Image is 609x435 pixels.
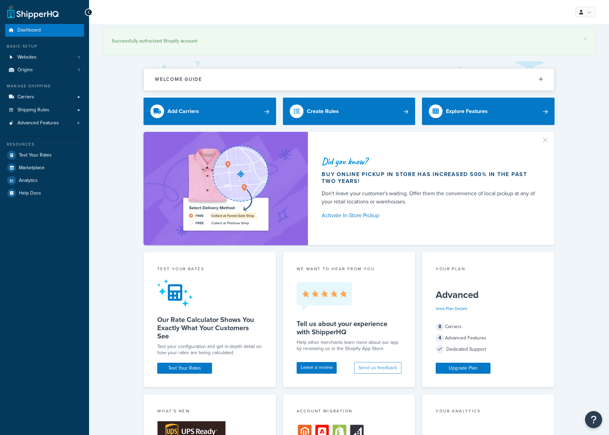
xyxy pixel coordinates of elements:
[436,323,444,331] span: 8
[584,36,586,42] a: ×
[144,98,276,125] a: Add Carriers
[436,334,444,342] span: 4
[436,333,541,343] div: Advanced Features
[5,117,84,129] li: Advanced Features
[322,171,538,185] div: Buy online pickup in store has increased 500% in the past two years!
[157,315,262,340] h5: Our Rate Calculator Shows You Exactly What Your Customers See
[436,289,541,300] h5: Advanced
[322,189,538,206] div: Don't leave your customer's waiting. Offer them the convenience of local pickup at any of your re...
[167,107,199,116] div: Add Carriers
[144,69,554,90] button: Welcome Guide
[78,67,79,73] span: 1
[297,266,402,272] p: we want to hear from you
[5,43,84,49] div: Basic Setup
[155,77,202,82] h2: Welcome Guide
[5,51,84,64] a: Websites1
[5,149,84,161] a: Test Your Rates
[436,266,541,274] div: Your Plan
[5,83,84,89] div: Manage Shipping
[436,408,541,416] div: Your Analytics
[5,117,84,129] a: Advanced Features4
[164,142,288,235] img: ad-shirt-map-b0359fc47e01cab431d101c4b569394f6a03f54285957d908178d52f29eb9668.png
[422,98,555,125] a: Explore Features
[5,91,84,103] a: Carriers
[17,27,41,33] span: Dashboard
[297,408,402,416] div: Account Migration
[446,107,488,116] div: Explore Features
[297,320,402,336] h5: Tell us about your experience with ShipperHQ
[157,363,212,374] a: Test Your Rates
[17,67,33,73] span: Origins
[436,306,468,312] a: View Plan Details
[283,98,415,125] a: Create Rules
[17,120,59,126] span: Advanced Features
[17,54,37,60] span: Websites
[436,345,541,354] div: Dedicated Support
[5,162,84,174] a: Marketplace
[5,174,84,187] a: Analytics
[5,187,84,199] a: Help Docs
[354,362,401,374] button: Send us feedback
[17,94,34,100] span: Carriers
[436,363,490,374] a: Upgrade Plan
[78,54,79,60] span: 1
[297,339,402,352] p: Help other merchants learn more about our app by reviewing us in the Shopify App Store.
[19,152,52,158] span: Test Your Rates
[5,141,84,147] div: Resources
[157,408,262,416] div: What's New
[17,107,49,113] span: Shipping Rules
[5,64,84,76] a: Origins1
[322,211,538,220] a: Activate In-Store Pickup
[297,362,337,374] a: Leave a review
[322,157,538,166] div: Did you know?
[19,190,41,196] span: Help Docs
[5,104,84,116] a: Shipping Rules
[19,165,45,171] span: Marketplace
[5,51,84,64] li: Websites
[77,120,79,126] span: 4
[157,266,262,274] div: Test your rates
[436,322,541,332] div: Carriers
[307,107,339,116] div: Create Rules
[112,36,586,46] div: Successfully authorized Shopify account
[157,344,262,356] div: Test your configuration and get in-depth detail on how your rates are being calculated.
[19,178,38,184] span: Analytics
[5,64,84,76] li: Origins
[585,411,602,428] button: Open Resource Center
[5,24,84,37] a: Dashboard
